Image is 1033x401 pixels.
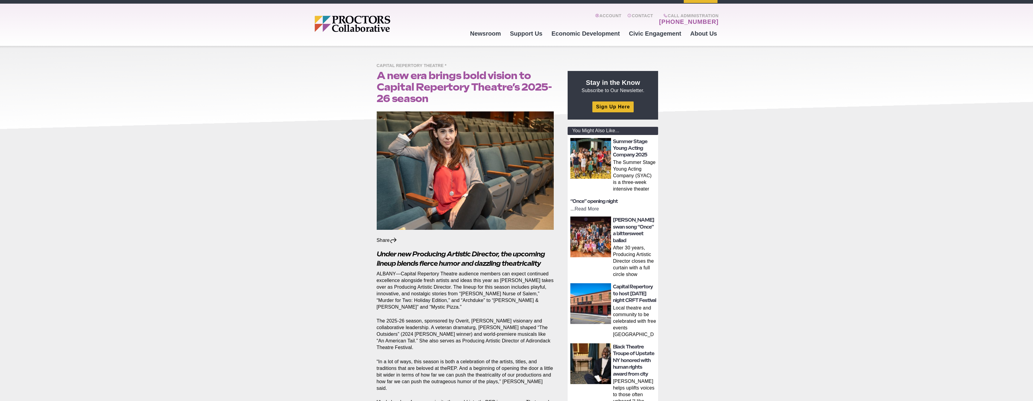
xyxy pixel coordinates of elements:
[613,139,647,158] a: Summer Stage Young Acting Company 2025
[570,206,656,212] p: ...
[586,79,640,86] strong: Stay in the Know
[377,70,554,104] h1: A new era brings bold vision to Capital Repertory Theatre’s 2025-26 season
[613,159,656,194] p: The Summer Stage Young Acting Company (SYAC) is a three‑week intensive theater program held at [G...
[465,25,505,42] a: Newsroom
[315,16,437,32] img: Proctors logo
[657,13,718,18] span: Call Administration
[595,13,621,25] a: Account
[592,101,633,112] a: Sign Up Here
[570,217,611,257] img: thumbnail: Maggie Mancinelli-Cahill swan song “Once” a bittersweet ballad
[659,18,718,25] a: [PHONE_NUMBER]
[613,245,656,279] p: After 30 years, Producing Artistic Director closes the curtain with a full circle show ALBANY— “O...
[613,305,656,339] p: Local theatre and community to be celebrated with free events [GEOGRAPHIC_DATA]—It’s not [GEOGRAP...
[568,127,658,135] div: You Might Also Like...
[547,25,625,42] a: Economic Development
[505,25,547,42] a: Support Us
[377,63,450,68] a: Capital Repertory Theatre *
[377,358,554,392] p: “In a lot of ways, this season is both a celebration of the artists, titles, and traditions that ...
[624,25,686,42] a: Civic Engagement
[570,283,611,324] img: thumbnail: Capital Repertory to host Saturday night CRFT Festival
[570,198,618,204] a: “Once” opening night
[377,271,554,310] p: ALBANY—Capital Repertory Theatre audience members can expect continued excellence alongside fresh...
[627,13,653,25] a: Contact
[377,250,545,267] em: Under new Producing Artistic Director, the upcoming lineup blends fierce humor and dazzling theat...
[377,237,398,244] div: Share
[686,25,722,42] a: About Us
[613,217,654,243] a: [PERSON_NAME] swan song “Once” a bittersweet ballad
[377,62,450,70] span: Capital Repertory Theatre *
[570,138,611,179] img: thumbnail: Summer Stage Young Acting Company 2025
[613,284,656,303] a: Capital Repertory to host [DATE] night CRFT Festival
[377,318,554,351] p: The 2025-26 season, sponsored by Overit, [PERSON_NAME] visionary and collaborative leadership. A ...
[575,78,651,94] p: Subscribe to Our Newsletter.
[570,343,611,384] img: thumbnail: Black Theatre Troupe of Upstate NY honored with human rights award from city
[613,344,654,377] a: Black Theatre Troupe of Upstate NY honored with human rights award from city
[575,206,599,211] a: Read More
